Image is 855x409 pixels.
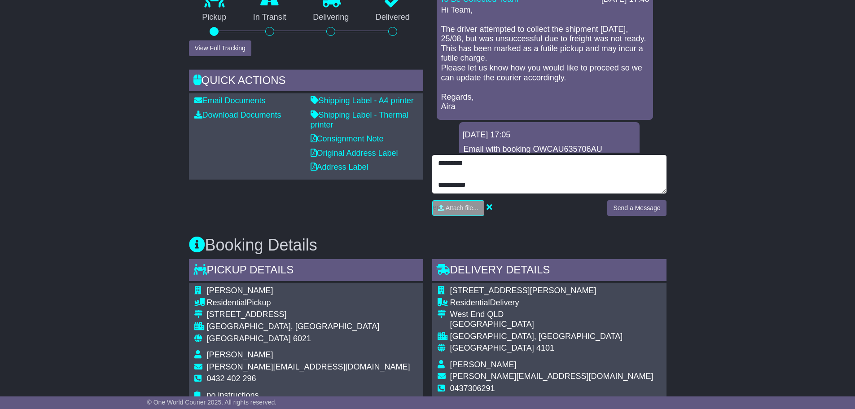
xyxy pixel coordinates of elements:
a: Original Address Label [311,149,398,158]
div: [DATE] 17:05 [463,130,636,140]
span: [GEOGRAPHIC_DATA] [450,343,534,352]
span: [PERSON_NAME] [450,360,517,369]
div: Delivery [450,298,653,308]
span: [PERSON_NAME][EMAIL_ADDRESS][DOMAIN_NAME] [207,362,410,371]
span: © One World Courier 2025. All rights reserved. [147,399,277,406]
a: Address Label [311,163,368,172]
button: Send a Message [607,200,666,216]
a: Shipping Label - Thermal printer [311,110,409,129]
div: Quick Actions [189,70,423,94]
div: [GEOGRAPHIC_DATA] [450,320,653,330]
span: 6021 [293,334,311,343]
div: West End QLD [450,310,653,320]
span: Residential [450,298,490,307]
span: [GEOGRAPHIC_DATA] [207,334,291,343]
span: [PERSON_NAME] [207,350,273,359]
p: Delivered [362,13,423,22]
div: Pickup [207,298,410,308]
div: [GEOGRAPHIC_DATA], [GEOGRAPHIC_DATA] [450,332,653,342]
span: Residential [207,298,247,307]
span: 0437306291 [450,384,495,393]
a: Shipping Label - A4 printer [311,96,414,105]
div: Delivery Details [432,259,666,283]
p: Pickup [189,13,240,22]
p: Email with booking OWCAU635706AU documents was sent to [PERSON_NAME][EMAIL_ADDRESS][DOMAIN_NAME]. [464,145,635,174]
span: [PERSON_NAME][EMAIL_ADDRESS][DOMAIN_NAME] [450,372,653,381]
button: View Full Tracking [189,40,251,56]
a: Email Documents [194,96,266,105]
span: [STREET_ADDRESS][PERSON_NAME] [450,286,596,295]
span: 0432 402 296 [207,374,256,383]
a: Consignment Note [311,134,384,143]
p: In Transit [240,13,300,22]
span: 4101 [536,343,554,352]
p: Delivering [300,13,363,22]
a: Download Documents [194,110,281,119]
div: [GEOGRAPHIC_DATA], [GEOGRAPHIC_DATA] [207,322,410,332]
span: [PERSON_NAME] [207,286,273,295]
span: no instructions [207,391,259,400]
p: Hi Team, The driver attempted to collect the shipment [DATE], 25/08, but was unsuccessful due to ... [441,5,649,112]
div: [STREET_ADDRESS] [207,310,410,320]
h3: Booking Details [189,236,666,254]
div: Pickup Details [189,259,423,283]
